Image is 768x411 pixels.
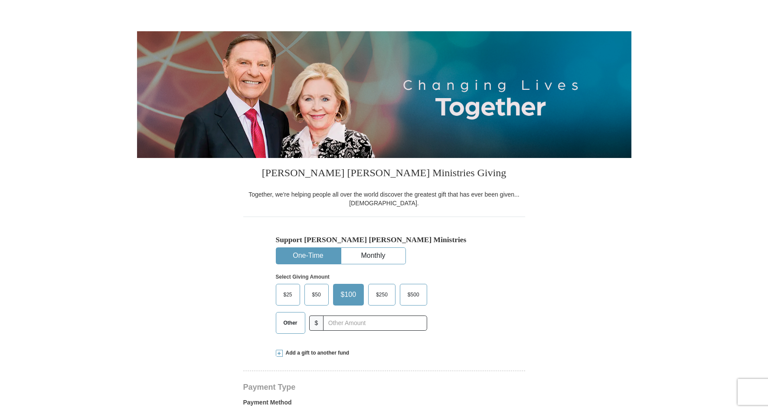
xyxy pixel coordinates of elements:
button: One-Time [276,248,340,264]
span: $25 [279,288,297,301]
h3: [PERSON_NAME] [PERSON_NAME] Ministries Giving [243,158,525,190]
label: Payment Method [243,398,525,411]
span: $ [309,316,324,331]
span: $250 [372,288,392,301]
span: $500 [403,288,424,301]
h5: Support [PERSON_NAME] [PERSON_NAME] Ministries [276,235,493,244]
span: $100 [337,288,361,301]
span: Add a gift to another fund [283,349,350,357]
div: Together, we're helping people all over the world discover the greatest gift that has ever been g... [243,190,525,207]
input: Other Amount [323,316,427,331]
span: $50 [308,288,325,301]
button: Monthly [341,248,405,264]
h4: Payment Type [243,384,525,391]
strong: Select Giving Amount [276,274,330,280]
span: Other [279,316,302,329]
